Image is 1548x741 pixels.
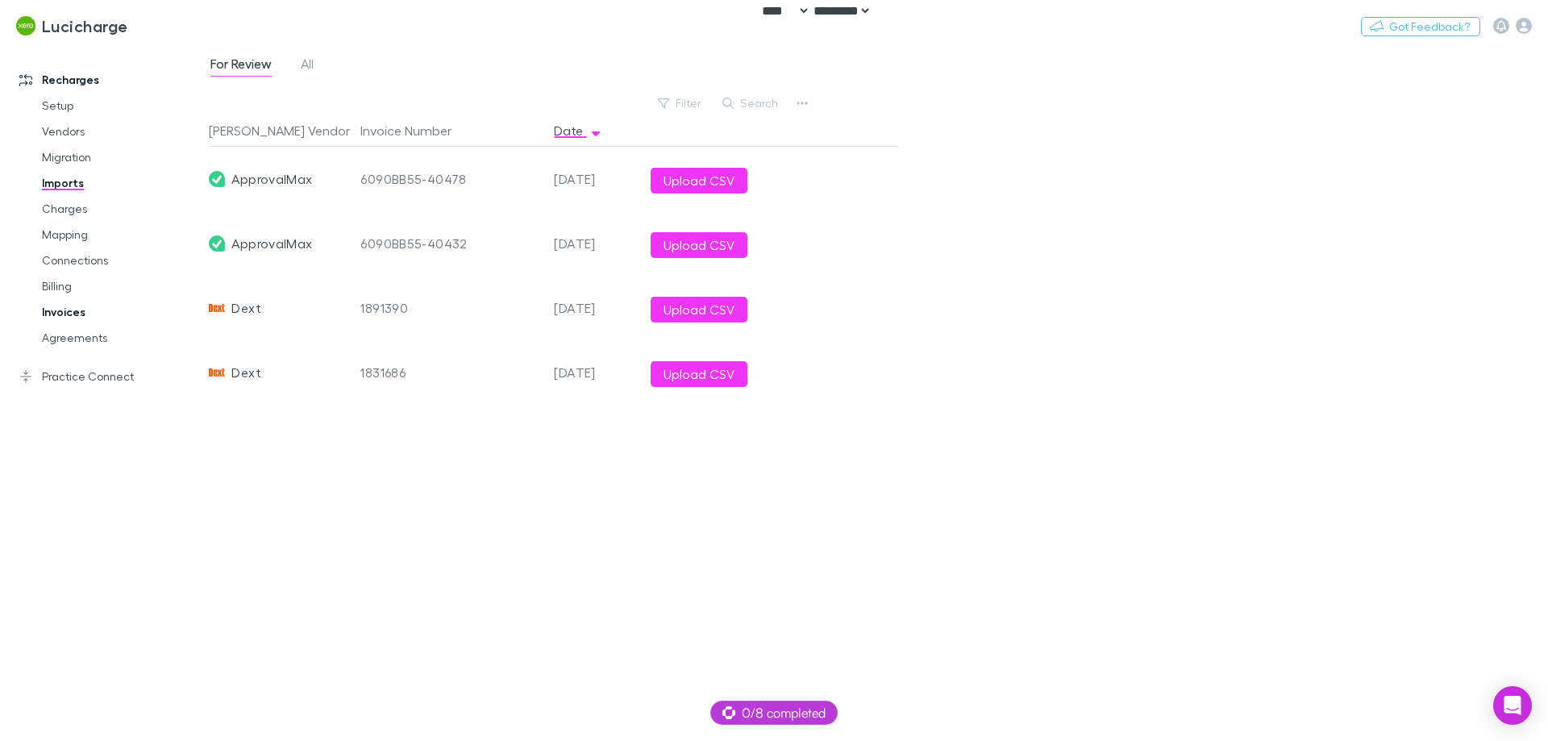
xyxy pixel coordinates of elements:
div: 1831686 [360,340,541,405]
a: Setup [26,93,218,119]
button: Upload CSV [651,361,747,387]
a: Connections [26,248,218,273]
a: Invoices [26,299,218,325]
a: Agreements [26,325,218,351]
span: For Review [210,56,272,77]
div: 6090BB55-40478 [360,147,541,211]
a: Lucicharge [6,6,138,45]
button: Date [554,114,602,147]
a: Billing [26,273,218,299]
span: All [301,56,314,77]
button: Upload CSV [651,297,747,323]
a: Migration [26,144,218,170]
div: [DATE] [547,276,644,340]
span: ApprovalMax [231,211,312,276]
a: Charges [26,196,218,222]
a: Practice Connect [3,364,218,389]
button: Got Feedback? [1361,17,1480,36]
img: Dext's Logo [209,364,225,381]
div: 6090BB55-40432 [360,211,541,276]
div: [DATE] [547,211,644,276]
button: Filter [650,94,711,113]
h3: Lucicharge [42,16,128,35]
img: ApprovalMax's Logo [209,235,225,252]
button: Search [714,94,788,113]
div: Open Intercom Messenger [1493,686,1532,725]
button: Upload CSV [651,232,747,258]
div: [DATE] [547,147,644,211]
div: [DATE] [547,340,644,405]
a: Imports [26,170,218,196]
button: Upload CSV [651,168,747,194]
img: Lucicharge's Logo [16,16,35,35]
a: Recharges [3,67,218,93]
img: Dext's Logo [209,300,225,316]
button: Invoice Number [360,114,471,147]
div: 1891390 [360,276,541,340]
img: ApprovalMax's Logo [209,171,225,187]
a: Mapping [26,222,218,248]
span: ApprovalMax [231,147,312,211]
span: Dext [231,340,260,405]
button: [PERSON_NAME] Vendor [209,114,369,147]
a: Vendors [26,119,218,144]
span: Dext [231,276,260,340]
